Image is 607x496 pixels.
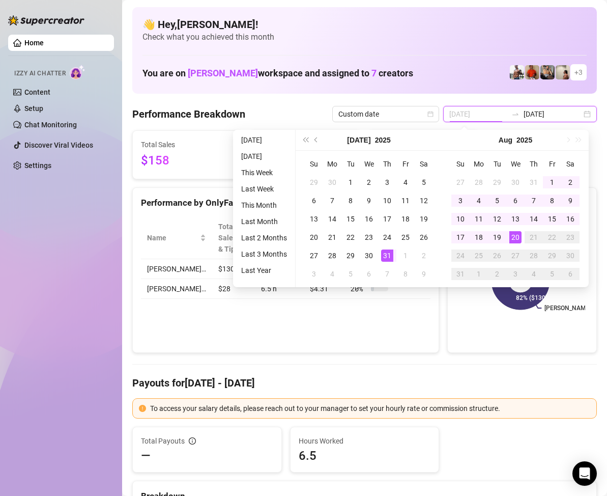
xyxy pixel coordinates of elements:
[564,268,576,280] div: 6
[561,191,580,210] td: 2025-08-09
[142,32,587,43] span: Check what you achieved this month
[454,268,467,280] div: 31
[546,231,558,243] div: 22
[237,264,291,277] li: Last Year
[546,250,558,262] div: 29
[338,106,433,122] span: Custom date
[141,217,212,259] th: Name
[378,191,396,210] td: 2025-07-10
[545,305,596,312] text: [PERSON_NAME]…
[509,213,522,225] div: 13
[323,155,341,173] th: Mo
[451,210,470,228] td: 2025-08-10
[305,228,323,246] td: 2025-07-20
[141,196,430,210] div: Performance by OnlyFans Creator
[360,228,378,246] td: 2025-07-23
[142,68,413,79] h1: You are on workspace and assigned to creators
[326,176,338,188] div: 30
[347,130,370,150] button: Choose a month
[304,279,345,299] td: $4.31
[415,173,433,191] td: 2025-07-05
[525,173,543,191] td: 2025-07-31
[24,88,50,96] a: Content
[360,210,378,228] td: 2025-07-16
[360,191,378,210] td: 2025-07-09
[449,108,507,120] input: Start date
[525,228,543,246] td: 2025-08-21
[525,210,543,228] td: 2025-08-14
[381,195,393,207] div: 10
[528,195,540,207] div: 7
[363,250,375,262] div: 30
[24,161,51,170] a: Settings
[454,231,467,243] div: 17
[509,231,522,243] div: 20
[189,437,196,445] span: info-circle
[418,195,430,207] div: 12
[543,210,561,228] td: 2025-08-15
[473,268,485,280] div: 1
[237,248,291,260] li: Last 3 Months
[488,265,506,283] td: 2025-09-02
[344,250,357,262] div: 29
[344,268,357,280] div: 5
[323,173,341,191] td: 2025-06-30
[141,279,212,299] td: [PERSON_NAME]…
[371,68,377,78] span: 7
[509,268,522,280] div: 3
[528,213,540,225] div: 14
[132,376,597,390] h4: Payouts for [DATE] - [DATE]
[473,231,485,243] div: 18
[188,68,258,78] span: [PERSON_NAME]
[141,448,151,464] span: —
[360,246,378,265] td: 2025-07-30
[378,173,396,191] td: 2025-07-03
[305,210,323,228] td: 2025-07-13
[399,268,412,280] div: 8
[473,195,485,207] div: 4
[564,213,576,225] div: 16
[543,155,561,173] th: Fr
[451,173,470,191] td: 2025-07-27
[311,130,322,150] button: Previous month (PageUp)
[528,268,540,280] div: 4
[470,210,488,228] td: 2025-08-11
[399,250,412,262] div: 1
[396,228,415,246] td: 2025-07-25
[525,265,543,283] td: 2025-09-04
[212,279,255,299] td: $28
[212,217,255,259] th: Total Sales & Tips
[139,405,146,412] span: exclamation-circle
[237,199,291,211] li: This Month
[506,210,525,228] td: 2025-08-13
[509,250,522,262] div: 27
[470,191,488,210] td: 2025-08-04
[543,246,561,265] td: 2025-08-29
[8,15,84,25] img: logo-BBDzfeDw.svg
[363,213,375,225] div: 16
[470,173,488,191] td: 2025-07-28
[525,246,543,265] td: 2025-08-28
[543,228,561,246] td: 2025-08-22
[556,65,570,79] img: Ralphy
[546,195,558,207] div: 8
[24,121,77,129] a: Chat Monitoring
[300,130,311,150] button: Last year (Control + left)
[499,130,512,150] button: Choose a month
[543,191,561,210] td: 2025-08-08
[491,231,503,243] div: 19
[147,232,198,243] span: Name
[237,232,291,244] li: Last 2 Months
[381,231,393,243] div: 24
[451,191,470,210] td: 2025-08-03
[572,461,597,486] div: Open Intercom Messenger
[378,210,396,228] td: 2025-07-17
[378,265,396,283] td: 2025-08-07
[540,65,555,79] img: George
[506,155,525,173] th: We
[363,231,375,243] div: 23
[454,250,467,262] div: 24
[237,134,291,146] li: [DATE]
[491,250,503,262] div: 26
[344,176,357,188] div: 1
